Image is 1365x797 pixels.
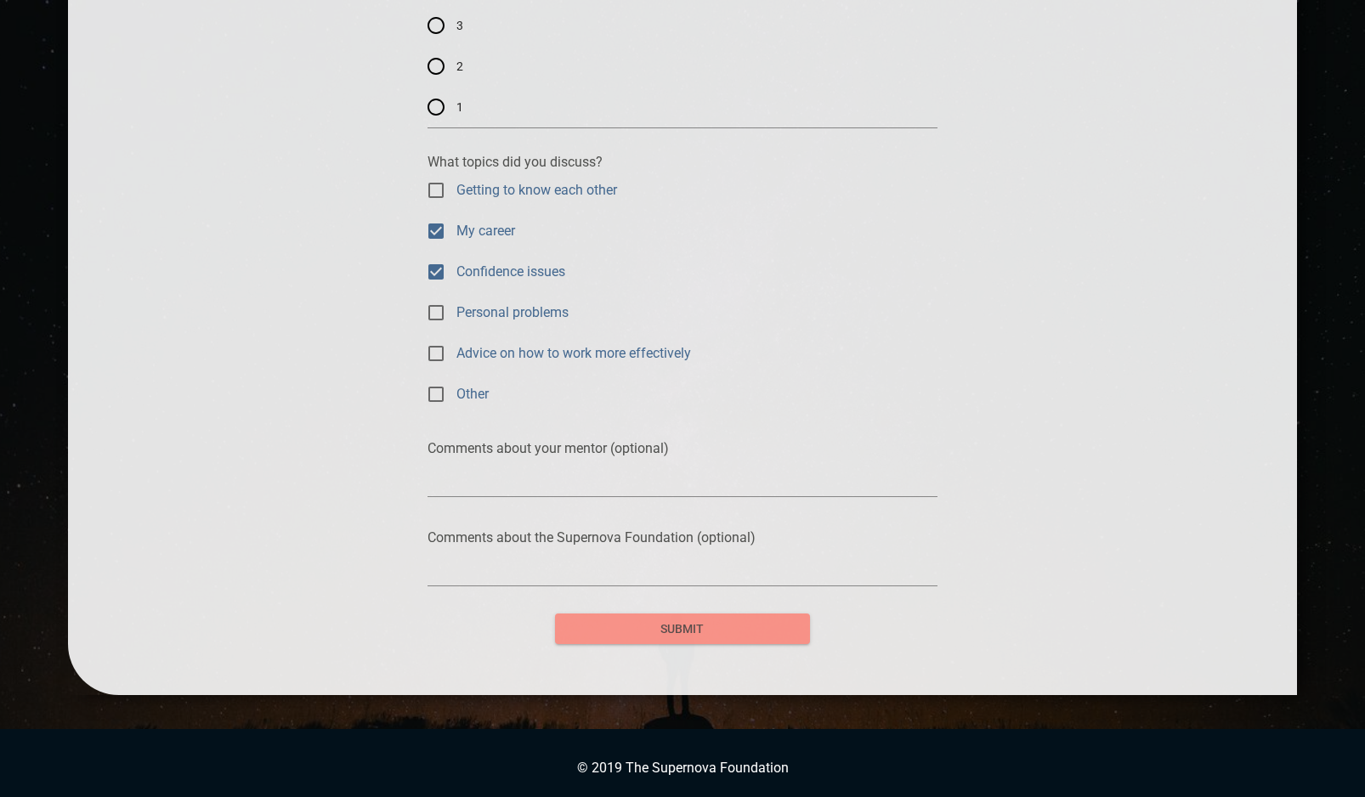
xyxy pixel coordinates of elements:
span: Confidence issues [456,262,565,281]
span: My career [456,221,515,240]
p: Comments about the Supernova Foundation (optional) [428,529,937,545]
span: Getting to know each other [456,180,617,200]
button: submit [555,613,810,645]
span: 3 [456,17,463,35]
p: What topics did you discuss? [428,154,937,170]
span: 1 [456,99,463,116]
span: Advice on how to work more effectively [456,343,691,363]
p: © 2019 The Supernova Foundation [17,760,1348,776]
p: Comments about your mentor (optional) [428,440,937,456]
span: Personal problems [456,302,569,322]
span: Other [456,384,489,404]
span: 2 [456,58,463,76]
span: submit [569,619,796,640]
